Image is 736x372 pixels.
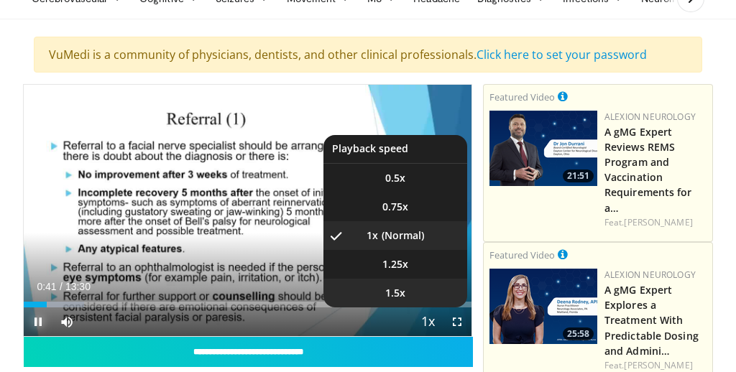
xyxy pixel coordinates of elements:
a: Alexion Neurology [604,111,696,123]
span: 0:41 [37,281,56,292]
span: 0.75x [382,200,408,214]
button: Playback Rate [414,307,443,336]
a: [PERSON_NAME] [624,216,692,228]
button: Mute [52,307,81,336]
a: A gMG Expert Reviews REMS Program and Vaccination Requirements for a… [604,125,692,215]
a: 25:58 [489,269,597,344]
button: Fullscreen [443,307,471,336]
span: 1.5x [385,286,405,300]
button: Pause [24,307,52,336]
div: Progress Bar [24,302,471,307]
a: Click here to set your password [477,47,647,62]
small: Featured Video [489,248,555,261]
span: 21:51 [563,169,594,182]
span: / [60,281,63,292]
video-js: Video Player [24,85,471,336]
div: VuMedi is a community of physicians, dentists, and other clinical professionals. [34,37,702,73]
a: [PERSON_NAME] [624,359,692,371]
span: 1x [367,228,378,243]
div: Feat. [604,359,707,372]
span: 13:30 [65,281,91,292]
img: 1526bf50-c14a-4ee6-af9f-da835a6371ef.png.150x105_q85_crop-smart_upscale.png [489,111,597,186]
span: 1.25x [382,257,408,271]
a: 21:51 [489,111,597,186]
span: 0.5x [385,171,405,185]
a: Alexion Neurology [604,269,696,281]
div: Feat. [604,216,707,229]
a: A gMG Expert Explores a Treatment With Predictable Dosing and Admini… [604,283,699,357]
small: Featured Video [489,90,555,103]
span: 25:58 [563,327,594,340]
img: 55ef5a72-a204-42b0-ba67-a2f597bcfd60.png.150x105_q85_crop-smart_upscale.png [489,269,597,344]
